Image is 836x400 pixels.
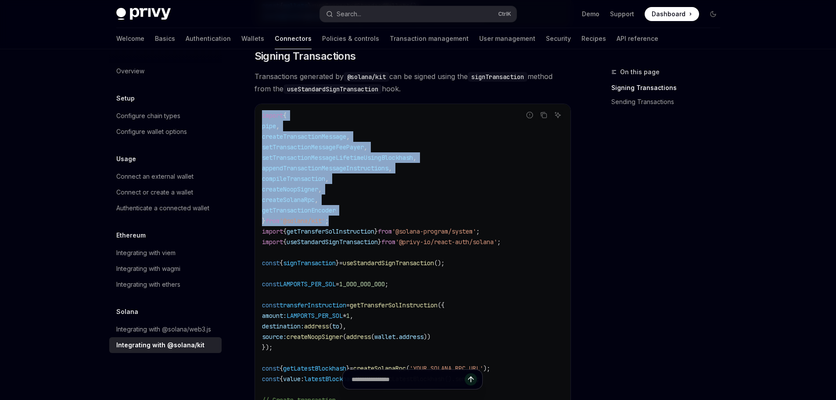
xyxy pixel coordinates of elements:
span: to [332,322,339,330]
span: ; [325,217,329,225]
button: Ask AI [552,109,563,121]
a: Authentication [186,28,231,49]
a: Integrating with viem [109,245,222,261]
a: Configure chain types [109,108,222,124]
h5: Solana [116,306,138,317]
a: Sending Transactions [611,95,727,109]
span: ( [329,322,332,330]
a: Dashboard [645,7,699,21]
span: createNoopSigner [262,185,318,193]
h5: Usage [116,154,136,164]
span: 1 [346,312,350,320]
span: , [413,154,416,162]
span: } [262,217,266,225]
input: Ask a question... [352,370,465,389]
span: from [266,217,280,225]
a: Wallets [241,28,264,49]
span: ; [385,280,388,288]
span: wallet [374,333,395,341]
span: import [262,227,283,235]
span: setTransactionMessageFeePayer [262,143,364,151]
span: Ctrl K [498,11,511,18]
button: Report incorrect code [524,109,535,121]
span: 'YOUR_SOLANA_RPC_URL' [409,364,483,372]
span: getTransferSolInstruction [287,227,374,235]
span: ), [339,322,346,330]
div: Search... [337,9,361,19]
button: Send message [465,373,477,386]
span: ( [343,333,346,341]
span: getTransferSolInstruction [350,301,438,309]
button: Toggle dark mode [706,7,720,21]
span: , [346,133,350,141]
a: Integrating with @solana/kit [109,337,222,353]
span: getTransactionEncoder [262,206,336,214]
span: const [262,280,280,288]
span: { [280,259,283,267]
span: createSolanaRpc [353,364,406,372]
span: useStandardSignTransaction [343,259,434,267]
span: , [325,175,329,183]
span: createSolanaRpc [262,196,315,204]
div: Overview [116,66,144,76]
span: ( [371,333,374,341]
span: { [280,364,283,372]
a: Overview [109,63,222,79]
span: '@privy-io/react-auth/solana' [395,238,497,246]
span: compileTransaction [262,175,325,183]
a: Signing Transactions [611,81,727,95]
a: Transaction management [390,28,469,49]
span: address [304,322,329,330]
span: (); [434,259,445,267]
code: useStandardSignTransaction [283,84,382,94]
span: from [378,227,392,235]
span: createTransactionMessage [262,133,346,141]
span: = [346,301,350,309]
span: address [346,333,371,341]
div: Authenticate a connected wallet [116,203,209,213]
span: import [262,238,283,246]
span: ); [483,364,490,372]
button: Open search [320,6,517,22]
span: from [381,238,395,246]
span: { [283,112,287,119]
span: transferInstruction [280,301,346,309]
span: import [262,112,283,119]
span: signTransaction [283,259,336,267]
span: appendTransactionMessageInstructions [262,164,388,172]
div: Integrating with wagmi [116,263,180,274]
a: Connectors [275,28,312,49]
a: Demo [582,10,599,18]
span: } [378,238,381,246]
code: @solana/kit [344,72,389,82]
span: , [276,122,280,130]
a: API reference [617,28,658,49]
span: ; [476,227,480,235]
span: setTransactionMessageLifetimeUsingBlockhash [262,154,413,162]
span: source: [262,333,287,341]
div: Integrating with @solana/web3.js [116,324,211,335]
span: const [262,301,280,309]
div: Connect or create a wallet [116,187,193,198]
span: destination: [262,322,304,330]
a: Basics [155,28,175,49]
div: Integrating with @solana/kit [116,340,205,350]
span: = [336,280,339,288]
span: } [336,259,339,267]
span: { [283,238,287,246]
div: Connect an external wallet [116,171,194,182]
a: Policies & controls [322,28,379,49]
span: Transactions generated by can be signed using the method from the hook. [255,70,571,95]
span: { [283,227,287,235]
span: '@solana/kit' [280,217,325,225]
a: Integrating with @solana/web3.js [109,321,222,337]
span: }); [262,343,273,351]
span: = [339,259,343,267]
span: 1_000_000_000 [339,280,385,288]
span: ( [406,364,409,372]
div: Integrating with viem [116,248,176,258]
div: Configure wallet options [116,126,187,137]
span: ({ [438,301,445,309]
a: Connect or create a wallet [109,184,222,200]
div: Integrating with ethers [116,279,180,290]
